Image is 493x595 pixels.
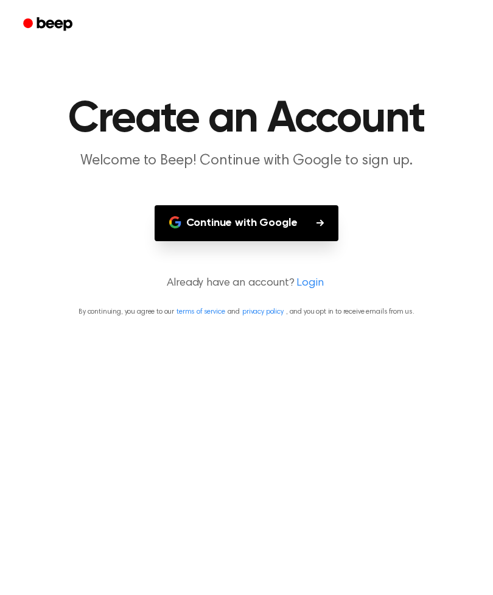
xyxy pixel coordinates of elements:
h1: Create an Account [15,97,478,141]
a: terms of service [177,308,225,315]
a: privacy policy [242,308,284,315]
button: Continue with Google [155,205,339,241]
p: Already have an account? [15,275,478,292]
a: Beep [15,13,83,37]
p: By continuing, you agree to our and , and you opt in to receive emails from us. [15,306,478,317]
p: Welcome to Beep! Continue with Google to sign up. [15,151,478,171]
a: Login [296,275,323,292]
